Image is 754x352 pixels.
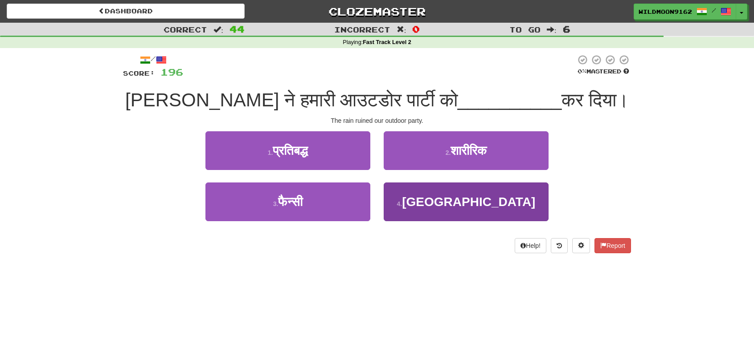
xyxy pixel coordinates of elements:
[123,69,155,77] span: Score:
[334,25,390,34] span: Incorrect
[164,25,207,34] span: Correct
[7,4,245,19] a: Dashboard
[205,182,370,221] button: 3.फैन्सी
[384,182,549,221] button: 4.[GEOGRAPHIC_DATA]
[205,131,370,170] button: 1.प्रतिबद्ध
[125,89,458,110] span: [PERSON_NAME] ने हमारी आउटडोर पार्टी को
[412,24,420,34] span: 0
[563,24,570,34] span: 6
[278,195,303,209] span: फैन्सी
[576,68,631,76] div: Mastered
[273,200,279,207] small: 3 .
[594,238,631,253] button: Report
[561,89,629,110] span: कर दिया।
[639,8,692,16] span: WildMoon9162
[547,26,557,33] span: :
[268,149,273,156] small: 1 .
[451,144,487,158] span: शारीरिक
[397,26,406,33] span: :
[258,4,496,19] a: Clozemaster
[509,25,541,34] span: To go
[229,24,245,34] span: 44
[363,39,411,45] strong: Fast Track Level 2
[712,7,716,13] span: /
[515,238,546,253] button: Help!
[551,238,568,253] button: Round history (alt+y)
[273,144,308,158] span: प्रतिबद्ध
[458,89,562,110] span: __________
[213,26,223,33] span: :
[402,195,535,209] span: [GEOGRAPHIC_DATA]
[446,149,451,156] small: 2 .
[160,66,183,77] span: 196
[397,200,402,207] small: 4 .
[123,54,183,65] div: /
[634,4,736,20] a: WildMoon9162 /
[384,131,549,170] button: 2.शारीरिक
[123,116,631,125] div: The rain ruined our outdoor party.
[578,68,586,75] span: 0 %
